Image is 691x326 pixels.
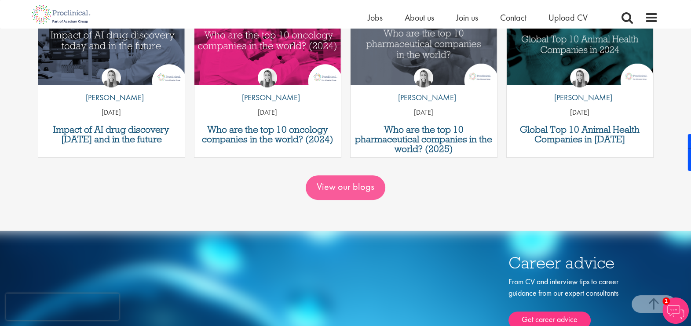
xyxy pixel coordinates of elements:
img: Top 10 pharmaceutical companies in the world 2025 [351,9,497,85]
img: Hannah Burke [258,68,277,87]
a: Upload CV [548,12,588,23]
img: Hannah Burke [414,68,433,87]
p: [DATE] [507,108,653,118]
p: [PERSON_NAME] [235,92,300,103]
img: Hannah Burke [570,68,589,87]
a: Join us [456,12,478,23]
a: Global Top 10 Animal Health Companies in [DATE] [511,125,649,144]
img: Chatbot [662,297,689,324]
p: [PERSON_NAME] [548,92,612,103]
a: Impact of AI drug discovery [DATE] and in the future [43,125,180,144]
img: Hannah Burke [102,68,121,87]
a: Link to a post [38,9,185,87]
a: Hannah Burke [PERSON_NAME] [235,68,300,108]
a: Link to a post [507,9,653,87]
p: [DATE] [38,108,185,118]
a: Contact [500,12,526,23]
img: AI in drug discovery [38,9,185,85]
a: View our blogs [306,175,385,200]
p: [DATE] [351,108,497,118]
a: Hannah Burke [PERSON_NAME] [548,68,612,108]
p: [DATE] [194,108,341,118]
p: [PERSON_NAME] [79,92,144,103]
h3: Career advice [508,254,627,272]
a: Who are the top 10 oncology companies in the world? (2024) [199,125,336,144]
iframe: reCAPTCHA [6,293,119,320]
a: Who are the top 10 pharmaceutical companies in the world? (2025) [355,125,493,154]
a: About us [405,12,434,23]
a: Link to a post [194,9,341,87]
span: 1 [662,297,670,305]
a: Link to a post [351,9,497,87]
a: Jobs [368,12,383,23]
p: [PERSON_NAME] [391,92,456,103]
a: Hannah Burke [PERSON_NAME] [79,68,144,108]
img: Global Top 10 Animal Health Companies in 2024 [507,9,653,85]
a: Hannah Burke [PERSON_NAME] [391,68,456,108]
